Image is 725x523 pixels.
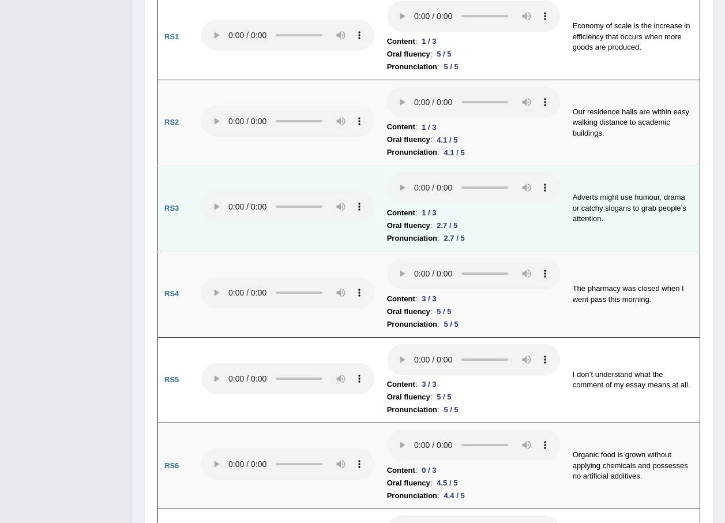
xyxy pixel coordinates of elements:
[387,121,560,133] li: :
[417,378,441,390] div: 3 / 3
[387,35,560,48] li: :
[432,134,462,146] div: 4.1 / 5
[164,204,179,212] b: RS3
[387,305,430,318] b: Oral fluency
[164,375,179,384] b: RS5
[432,305,456,317] div: 5 / 5
[566,251,700,337] td: The pharmacy was closed when I went pass this morning.
[439,318,463,330] div: 5 / 5
[387,35,415,48] b: Content
[387,219,430,232] b: Oral fluency
[439,147,469,159] div: 4.1 / 5
[566,337,700,423] td: I don’t understand what the comment of my essay means at all.
[387,219,560,232] li: :
[387,404,560,416] li: :
[387,378,415,391] b: Content
[387,464,560,477] li: :
[387,305,560,318] li: :
[432,48,456,60] div: 5 / 5
[439,232,469,244] div: 2.7 / 5
[387,61,437,73] b: Pronunciation
[164,32,179,41] b: RS1
[387,404,437,416] b: Pronunciation
[387,490,560,502] li: :
[387,48,560,61] li: :
[387,207,415,219] b: Content
[439,61,463,73] div: 5 / 5
[387,207,560,219] li: :
[164,118,179,126] b: RS2
[387,146,560,159] li: :
[387,391,560,404] li: :
[439,404,463,416] div: 5 / 5
[387,293,415,305] b: Content
[566,423,700,509] td: Organic food is grown without applying chemicals and possesses no artificial additives.
[164,289,179,298] b: RS4
[417,35,441,47] div: 1 / 3
[387,232,437,245] b: Pronunciation
[417,293,441,305] div: 3 / 3
[417,464,441,476] div: 0 / 3
[387,477,560,490] li: :
[387,146,437,159] b: Pronunciation
[387,464,415,477] b: Content
[387,121,415,133] b: Content
[387,391,430,404] b: Oral fluency
[387,133,430,146] b: Oral fluency
[432,219,462,231] div: 2.7 / 5
[387,232,560,245] li: :
[387,318,560,331] li: :
[432,477,462,489] div: 4.5 / 5
[387,490,437,502] b: Pronunciation
[417,121,441,133] div: 1 / 3
[566,166,700,252] td: Adverts might use humour, drama or catchy slogans to grab people’s attention.
[417,207,441,219] div: 1 / 3
[432,391,456,403] div: 5 / 5
[566,80,700,166] td: Our residence halls are within easy walking distance to academic buildings.
[164,461,179,470] b: RS6
[387,318,437,331] b: Pronunciation
[387,48,430,61] b: Oral fluency
[387,293,560,305] li: :
[387,133,560,146] li: :
[387,61,560,73] li: :
[387,477,430,490] b: Oral fluency
[439,490,469,502] div: 4.4 / 5
[387,378,560,391] li: :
